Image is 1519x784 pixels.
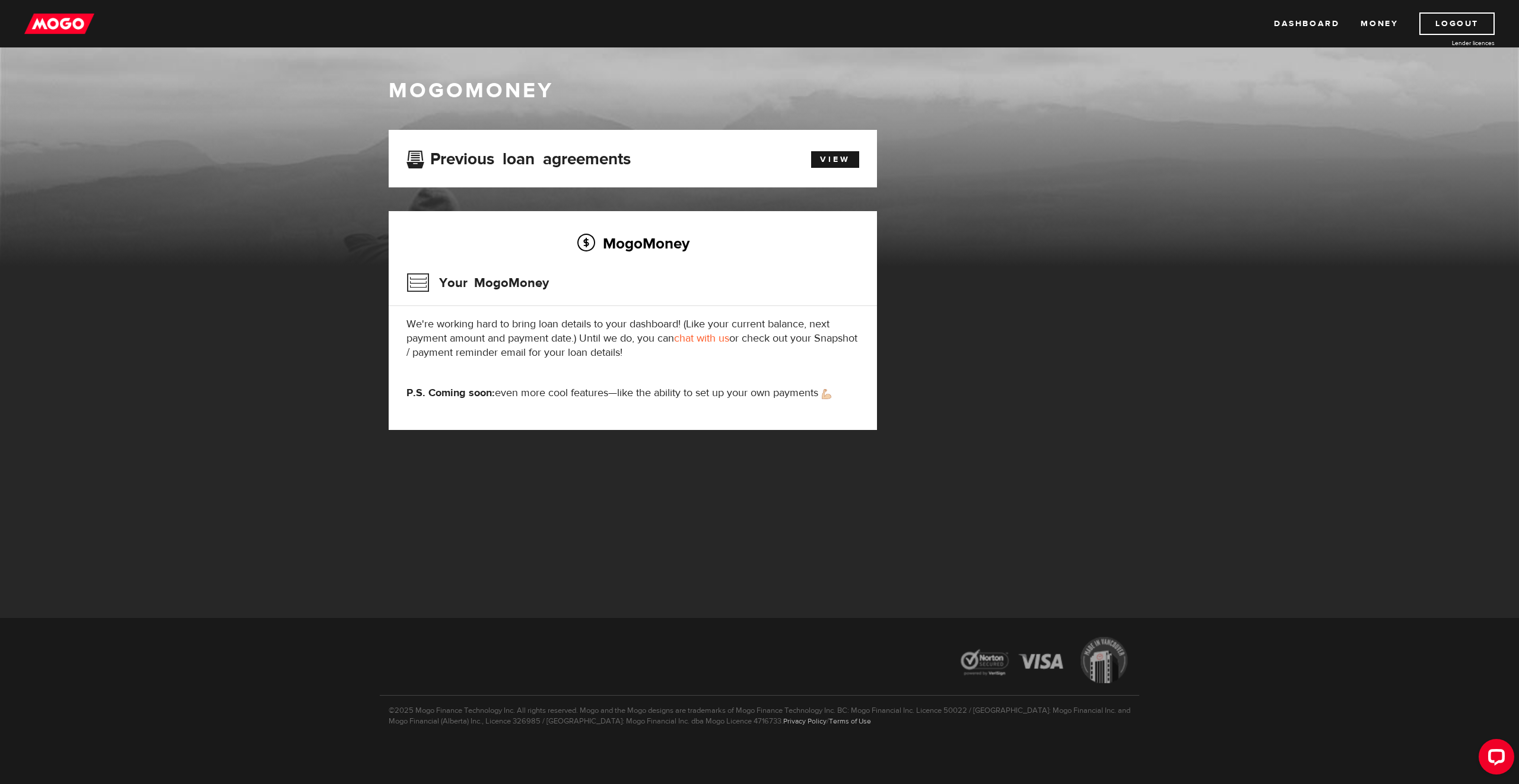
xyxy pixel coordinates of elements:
[811,151,859,168] a: View
[406,386,495,400] strong: P.S. Coming soon:
[406,317,859,360] p: We're working hard to bring loan details to your dashboard! (Like your current balance, next paym...
[406,231,859,256] h2: MogoMoney
[949,628,1139,695] img: legal-icons-92a2ffecb4d32d839781d1b4e4802d7b.png
[1419,12,1495,35] a: Logout
[24,12,94,35] img: mogo_logo-11ee424be714fa7cbb0f0f49df9e16ec.png
[1361,12,1398,35] a: Money
[829,716,871,726] a: Terms of Use
[674,332,729,345] a: chat with us
[1274,12,1339,35] a: Dashboard
[1469,734,1519,784] iframe: LiveChat chat widget
[380,695,1139,726] p: ©2025 Mogo Finance Technology Inc. All rights reserved. Mogo and the Mogo designs are trademarks ...
[406,267,549,298] h3: Your MogoMoney
[822,389,831,399] img: strong arm emoji
[389,78,1130,103] h1: MogoMoney
[1406,39,1495,47] a: Lender licences
[783,716,827,726] a: Privacy Policy
[406,149,631,165] h3: Previous loan agreements
[406,386,859,400] p: even more cool features—like the ability to set up your own payments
